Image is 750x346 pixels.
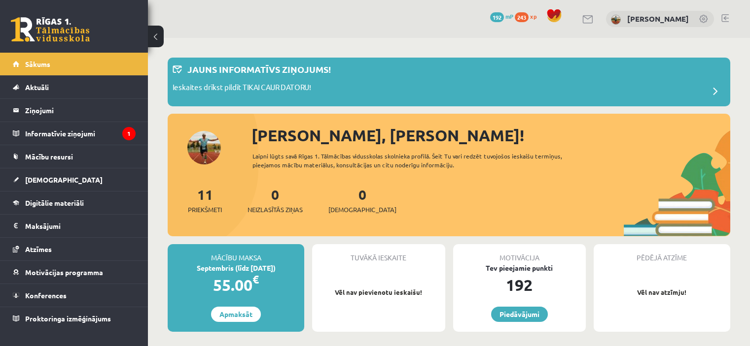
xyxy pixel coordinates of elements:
[515,12,529,22] span: 243
[13,145,136,168] a: Mācību resursi
[13,307,136,330] a: Proktoringa izmēģinājums
[611,15,621,25] img: Toms Tarasovs
[317,287,440,297] p: Vēl nav pievienotu ieskaišu!
[594,244,730,263] div: Pēdējā atzīme
[122,127,136,140] i: 1
[25,99,136,122] legend: Ziņojumi
[248,205,303,215] span: Neizlasītās ziņas
[25,122,136,145] legend: Informatīvie ziņojumi
[13,53,136,75] a: Sākums
[187,63,331,76] p: Jauns informatīvs ziņojums!
[13,122,136,145] a: Informatīvie ziņojumi1
[25,245,52,253] span: Atzīmes
[627,14,689,24] a: [PERSON_NAME]
[13,168,136,191] a: [DEMOGRAPHIC_DATA]
[453,273,586,297] div: 192
[168,244,304,263] div: Mācību maksa
[25,314,111,323] span: Proktoringa izmēģinājums
[453,263,586,273] div: Tev pieejamie punkti
[168,263,304,273] div: Septembris (līdz [DATE])
[252,152,590,169] div: Laipni lūgts savā Rīgas 1. Tālmācības vidusskolas skolnieka profilā. Šeit Tu vari redzēt tuvojošo...
[173,63,725,101] a: Jauns informatīvs ziņojums! Ieskaites drīkst pildīt TIKAI CAUR DATORU!
[13,261,136,283] a: Motivācijas programma
[168,273,304,297] div: 55.00
[530,12,536,20] span: xp
[13,191,136,214] a: Digitālie materiāli
[173,82,311,95] p: Ieskaites drīkst pildīt TIKAI CAUR DATORU!
[188,205,222,215] span: Priekšmeti
[188,186,222,215] a: 11Priekšmeti
[251,124,730,147] div: [PERSON_NAME], [PERSON_NAME]!
[25,215,136,237] legend: Maksājumi
[328,205,396,215] span: [DEMOGRAPHIC_DATA]
[328,186,396,215] a: 0[DEMOGRAPHIC_DATA]
[25,175,103,184] span: [DEMOGRAPHIC_DATA]
[25,268,103,277] span: Motivācijas programma
[453,244,586,263] div: Motivācija
[599,287,725,297] p: Vēl nav atzīmju!
[312,244,445,263] div: Tuvākā ieskaite
[248,186,303,215] a: 0Neizlasītās ziņas
[515,12,541,20] a: 243 xp
[25,83,49,92] span: Aktuāli
[13,215,136,237] a: Maksājumi
[25,152,73,161] span: Mācību resursi
[211,307,261,322] a: Apmaksāt
[13,284,136,307] a: Konferences
[25,60,50,68] span: Sākums
[25,291,67,300] span: Konferences
[13,99,136,122] a: Ziņojumi
[25,198,84,207] span: Digitālie materiāli
[491,307,548,322] a: Piedāvājumi
[11,17,90,42] a: Rīgas 1. Tālmācības vidusskola
[13,76,136,98] a: Aktuāli
[252,272,259,286] span: €
[13,238,136,260] a: Atzīmes
[490,12,504,22] span: 192
[505,12,513,20] span: mP
[490,12,513,20] a: 192 mP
